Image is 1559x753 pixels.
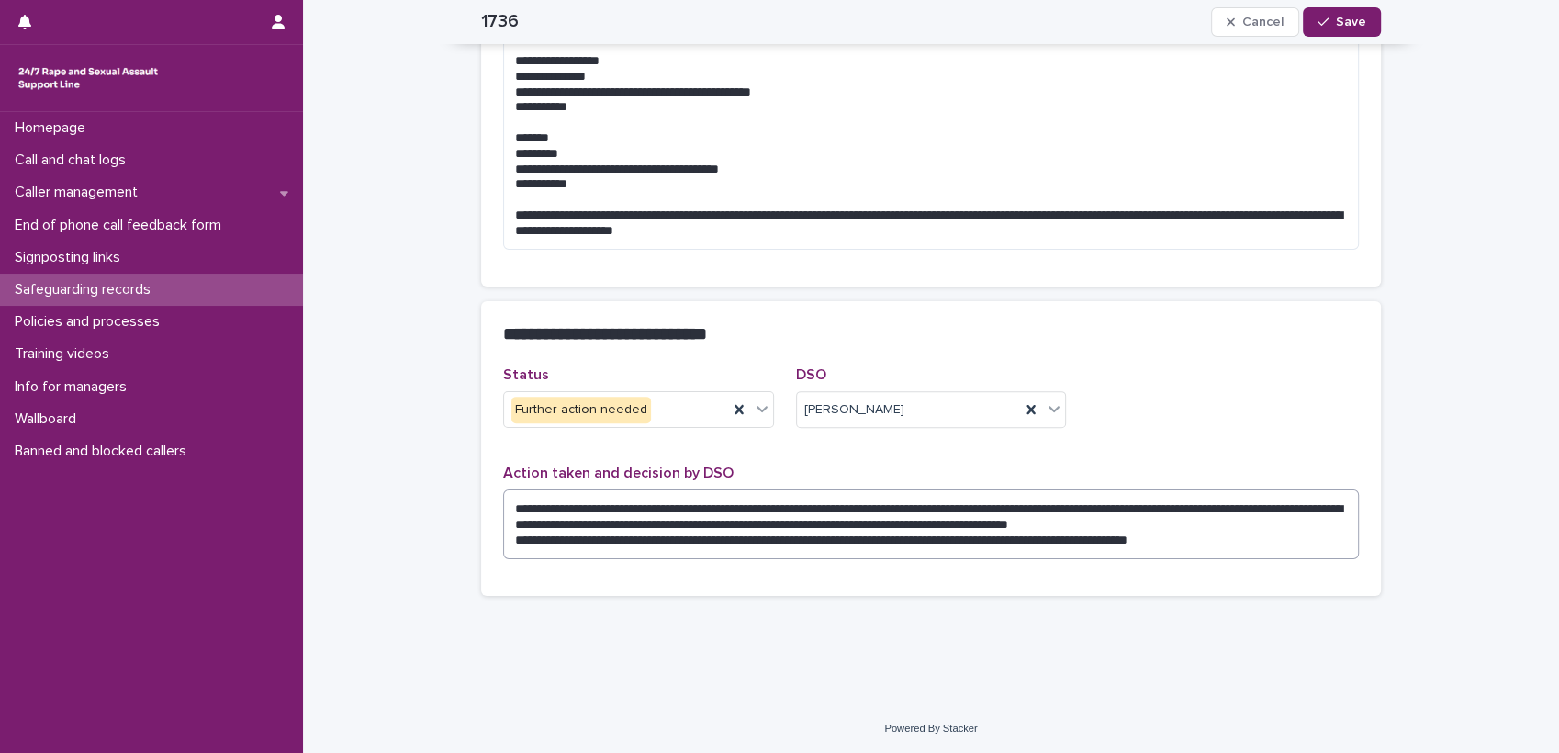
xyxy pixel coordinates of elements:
[15,60,162,96] img: rhQMoQhaT3yELyF149Cw
[7,443,201,460] p: Banned and blocked callers
[1242,16,1284,28] span: Cancel
[503,466,734,480] span: Action taken and decision by DSO
[503,367,549,382] span: Status
[511,397,651,423] div: Further action needed
[7,378,141,396] p: Info for managers
[804,400,904,420] span: [PERSON_NAME]
[7,313,174,331] p: Policies and processes
[884,723,977,734] a: Powered By Stacker
[7,249,135,266] p: Signposting links
[7,345,124,363] p: Training videos
[7,410,91,428] p: Wallboard
[1303,7,1381,37] button: Save
[7,217,236,234] p: End of phone call feedback form
[7,184,152,201] p: Caller management
[7,152,140,169] p: Call and chat logs
[7,281,165,298] p: Safeguarding records
[1211,7,1299,37] button: Cancel
[7,119,100,137] p: Homepage
[796,367,826,382] span: DSO
[1336,16,1366,28] span: Save
[481,11,519,32] h2: 1736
